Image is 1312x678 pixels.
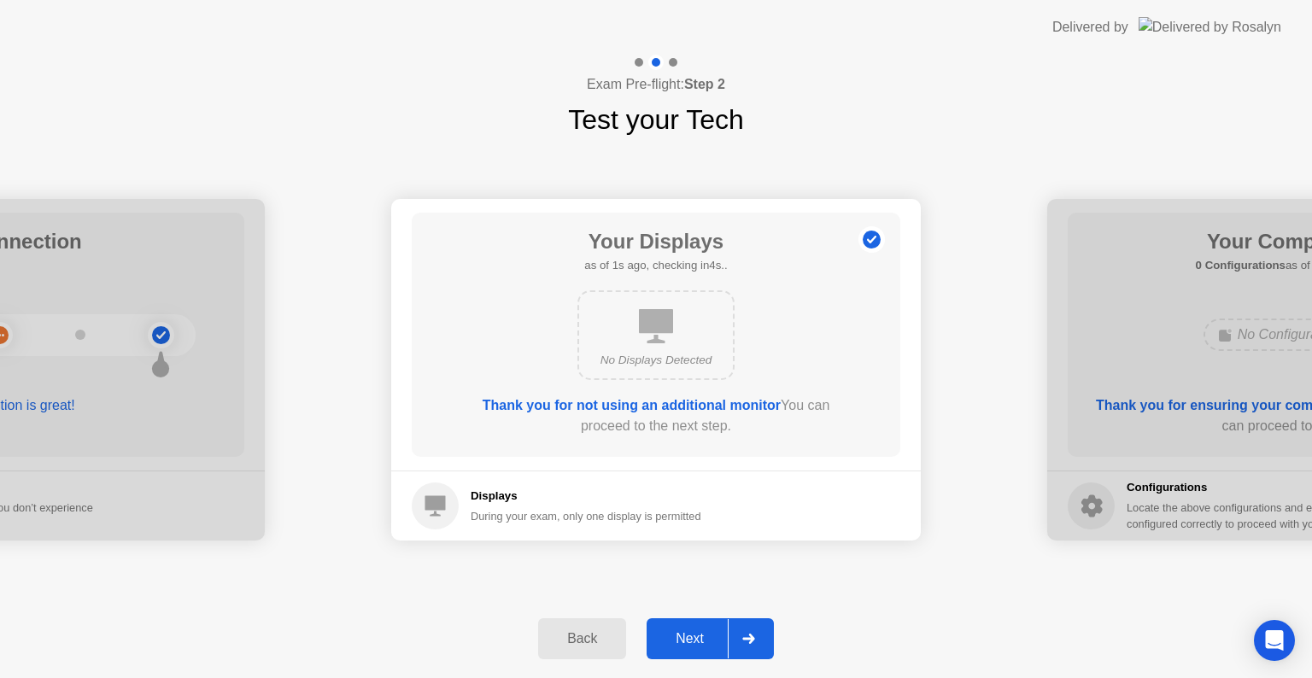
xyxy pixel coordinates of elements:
div: You can proceed to the next step. [460,395,852,436]
button: Next [647,618,774,659]
div: During your exam, only one display is permitted [471,508,701,524]
h4: Exam Pre-flight: [587,74,725,95]
button: Back [538,618,626,659]
h5: as of 1s ago, checking in4s.. [584,257,727,274]
div: Delivered by [1052,17,1128,38]
h1: Your Displays [584,226,727,257]
h5: Displays [471,488,701,505]
div: No Displays Detected [593,352,719,369]
b: Step 2 [684,77,725,91]
img: Delivered by Rosalyn [1139,17,1281,37]
div: Open Intercom Messenger [1254,620,1295,661]
div: Back [543,631,621,646]
b: Thank you for not using an additional monitor [483,398,781,412]
div: Next [652,631,728,646]
h1: Test your Tech [568,99,744,140]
